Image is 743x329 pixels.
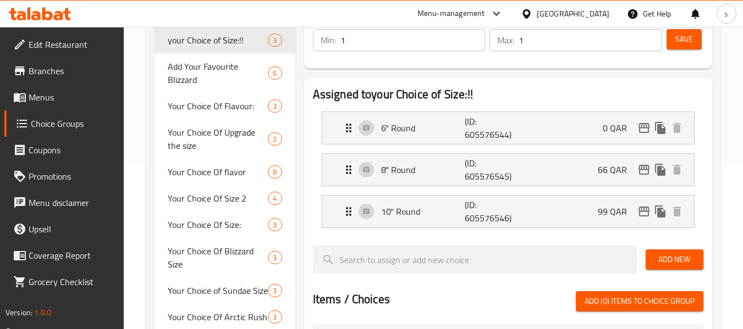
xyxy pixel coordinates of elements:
[268,66,282,80] div: Choices
[724,8,728,20] span: s
[29,249,115,262] span: Coverage Report
[168,34,268,47] span: your Choice of Size:!!
[313,191,703,232] li: Expand
[268,132,282,146] div: Choices
[268,312,281,322] span: 3
[322,196,694,227] div: Expand
[155,93,295,119] div: Your Choice Of Flavour:3
[4,58,124,84] a: Branches
[168,310,268,324] span: Your Choice Of Arctic Rush
[667,29,702,49] button: Save
[168,165,268,179] span: Your Choice Of flavor
[268,165,282,179] div: Choices
[168,99,268,113] span: Your Choice Of Flavour:
[29,196,115,209] span: Menu disclaimer
[155,27,295,53] div: your Choice of Size:!!3
[268,286,281,296] span: 3
[268,218,282,231] div: Choices
[168,218,268,231] span: Your Choice Of Size:
[155,238,295,277] div: Your Choice Of Blizzard Size3
[4,137,124,163] a: Coupons
[168,126,268,152] span: Your Choice Of Upgrade the size
[268,253,281,263] span: 3
[155,159,295,185] div: Your Choice Of flavor8
[585,294,695,308] span: Add (0) items to choice group
[5,305,32,320] span: Version:
[268,35,281,46] span: 3
[465,157,521,183] p: (ID: 605576545)
[268,251,282,264] div: Choices
[417,7,485,20] div: Menu-management
[4,84,124,110] a: Menus
[675,32,693,46] span: Save
[268,68,281,79] span: 6
[29,275,115,288] span: Grocery Checklist
[4,31,124,58] a: Edit Restaurant
[313,246,637,274] input: search
[268,101,281,111] span: 3
[598,205,636,218] p: 99 QAR
[652,120,669,136] button: duplicate
[497,34,514,47] p: Max:
[381,205,465,218] p: 10'' Round
[669,120,685,136] button: delete
[29,170,115,183] span: Promotions
[603,121,636,135] p: 0 QAR
[576,291,703,311] button: Add (0) items to choice group
[168,192,268,205] span: Your Choice Of Size 2
[268,167,281,177] span: 8
[322,112,694,144] div: Expand
[168,244,268,271] span: Your Choice Of Blizzard Size
[652,161,669,178] button: duplicate
[31,117,115,130] span: Choice Groups
[669,161,685,178] button: delete
[29,143,115,157] span: Coupons
[29,91,115,104] span: Menus
[268,99,282,113] div: Choices
[4,110,124,137] a: Choice Groups
[29,64,115,77] span: Branches
[321,34,336,47] p: Min:
[654,253,695,266] span: Add New
[313,149,703,191] li: Expand
[4,216,124,242] a: Upsell
[652,203,669,220] button: duplicate
[381,163,465,176] p: 8" Round
[598,163,636,176] p: 66 QAR
[636,120,652,136] button: edit
[313,291,390,308] h2: Items / Choices
[465,115,521,141] p: (ID: 605576544)
[268,310,282,324] div: Choices
[4,189,124,216] a: Menu disclaimer
[155,277,295,304] div: Your Choice of Sundae Size3
[268,220,281,230] span: 3
[4,242,124,269] a: Coverage Report
[268,193,281,204] span: 4
[4,163,124,189] a: Promotions
[34,305,51,320] span: 1.0.0
[4,269,124,295] a: Grocery Checklist
[168,60,268,86] span: Add Your Favourite Blizzard
[381,121,465,135] p: 6" Round
[268,284,282,297] div: Choices
[646,249,703,270] button: Add New
[155,53,295,93] div: Add Your Favourite Blizzard6
[313,107,703,149] li: Expand
[268,34,282,47] div: Choices
[268,134,281,144] span: 2
[636,203,652,220] button: edit
[155,119,295,159] div: Your Choice Of Upgrade the size2
[155,185,295,211] div: Your Choice Of Size 24
[168,284,268,297] span: Your Choice of Sundae Size
[636,161,652,178] button: edit
[313,86,703,103] h2: Assigned to your Choice of Size:!!
[669,203,685,220] button: delete
[537,8,609,20] div: [GEOGRAPHIC_DATA]
[155,211,295,238] div: Your Choice Of Size:3
[268,192,282,205] div: Choices
[465,198,521,225] p: (ID: 605576546)
[29,38,115,51] span: Edit Restaurant
[322,154,694,186] div: Expand
[29,222,115,236] span: Upsell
